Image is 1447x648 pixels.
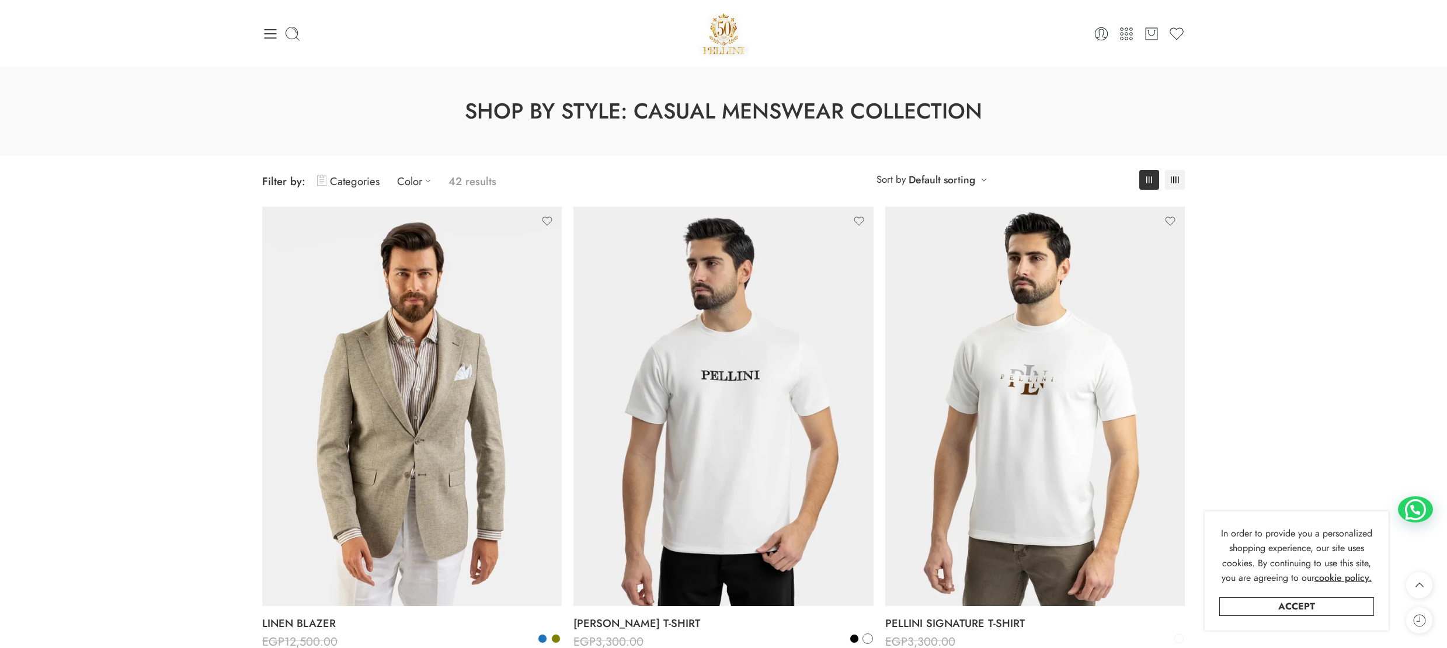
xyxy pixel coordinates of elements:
[698,9,749,58] img: Pellini
[698,9,749,58] a: Pellini -
[862,633,873,644] a: White
[1314,570,1372,586] a: cookie policy.
[909,172,975,188] a: Default sorting
[876,170,906,189] span: Sort by
[1219,597,1374,616] a: Accept
[1143,26,1160,42] a: Cart
[551,633,561,644] a: Olive
[1221,527,1372,585] span: In order to provide you a personalized shopping experience, our site uses cookies. By continuing ...
[885,612,1185,635] a: PELLINI SIGNATURE T-SHIRT
[317,168,380,195] a: Categories
[573,612,873,635] a: [PERSON_NAME] T-SHIRT
[262,173,305,189] span: Filter by:
[397,168,437,195] a: Color
[262,612,562,635] a: LINEN BLAZER
[448,168,496,195] p: 42 results
[29,96,1418,127] h1: Shop by Style: Casual Menswear Collection
[1174,633,1184,644] a: White
[537,633,548,644] a: Blue
[1168,26,1185,42] a: Wishlist
[849,633,860,644] a: Black
[1093,26,1109,42] a: Login / Register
